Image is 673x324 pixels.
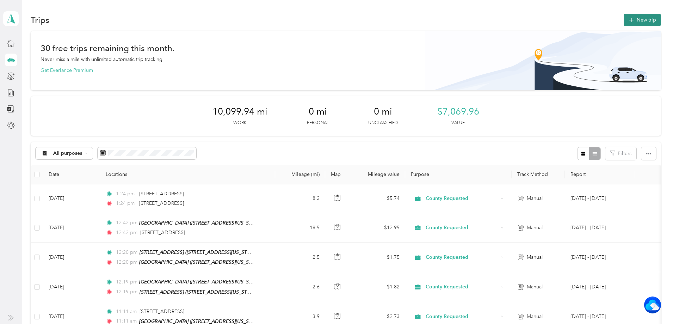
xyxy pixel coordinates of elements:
[116,219,136,227] span: 12:42 pm
[512,165,565,184] th: Track Method
[140,230,185,236] span: [STREET_ADDRESS]
[426,313,498,320] span: County Requested
[374,106,392,117] span: 0 mi
[139,191,184,197] span: [STREET_ADDRESS]
[527,224,543,232] span: Manual
[437,106,479,117] span: $7,069.96
[565,243,634,272] td: Aug 23 - Sep 5, 2025
[634,285,673,324] iframe: Everlance-gr Chat Button Frame
[41,44,174,52] h1: 30 free trips remaining this month.
[139,220,262,226] span: [GEOGRAPHIC_DATA] ([STREET_ADDRESS][US_STATE])
[275,243,326,272] td: 2.5
[43,272,100,302] td: [DATE]
[116,308,137,316] span: 11:11 am
[116,288,137,296] span: 12:19 pm
[352,243,405,272] td: $1.75
[43,184,100,213] td: [DATE]
[116,190,136,198] span: 1:24 pm
[140,249,257,255] span: [STREET_ADDRESS] ([STREET_ADDRESS][US_STATE])
[426,253,498,261] span: County Requested
[275,184,326,213] td: 8.2
[605,147,636,160] button: Filters
[309,106,327,117] span: 0 mi
[139,200,184,206] span: [STREET_ADDRESS]
[31,16,49,24] h1: Trips
[352,213,405,243] td: $12.95
[139,259,262,265] span: [GEOGRAPHIC_DATA] ([STREET_ADDRESS][US_STATE])
[565,165,634,184] th: Report
[527,283,543,291] span: Manual
[307,120,329,126] p: Personal
[116,258,136,266] span: 12:20 pm
[139,279,262,285] span: [GEOGRAPHIC_DATA] ([STREET_ADDRESS][US_STATE])
[426,283,498,291] span: County Requested
[405,165,512,184] th: Purpose
[426,224,498,232] span: County Requested
[116,278,136,286] span: 12:19 pm
[565,184,634,213] td: Aug 23 - Sep 5, 2025
[116,229,137,237] span: 12:42 pm
[527,313,543,320] span: Manual
[527,253,543,261] span: Manual
[116,200,136,207] span: 1:24 pm
[212,106,267,117] span: 10,099.94 mi
[43,165,100,184] th: Date
[426,195,498,202] span: County Requested
[140,308,184,314] span: [STREET_ADDRESS]
[275,165,326,184] th: Mileage (mi)
[352,165,405,184] th: Mileage value
[368,120,398,126] p: Unclassified
[41,67,93,74] button: Get Everlance Premium
[41,56,162,63] p: Never miss a mile with unlimited automatic trip tracking
[275,213,326,243] td: 18.5
[140,289,257,295] span: [STREET_ADDRESS] ([STREET_ADDRESS][US_STATE])
[100,165,275,184] th: Locations
[565,213,634,243] td: Aug 23 - Sep 5, 2025
[53,151,82,156] span: All purposes
[425,31,661,90] img: Banner
[352,184,405,213] td: $5.74
[43,213,100,243] td: [DATE]
[352,272,405,302] td: $1.82
[275,272,326,302] td: 2.6
[116,249,137,256] span: 12:20 pm
[451,120,465,126] p: Value
[233,120,246,126] p: Work
[527,195,543,202] span: Manual
[624,14,661,26] button: New trip
[565,272,634,302] td: Aug 23 - Sep 5, 2025
[325,165,352,184] th: Map
[43,243,100,272] td: [DATE]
